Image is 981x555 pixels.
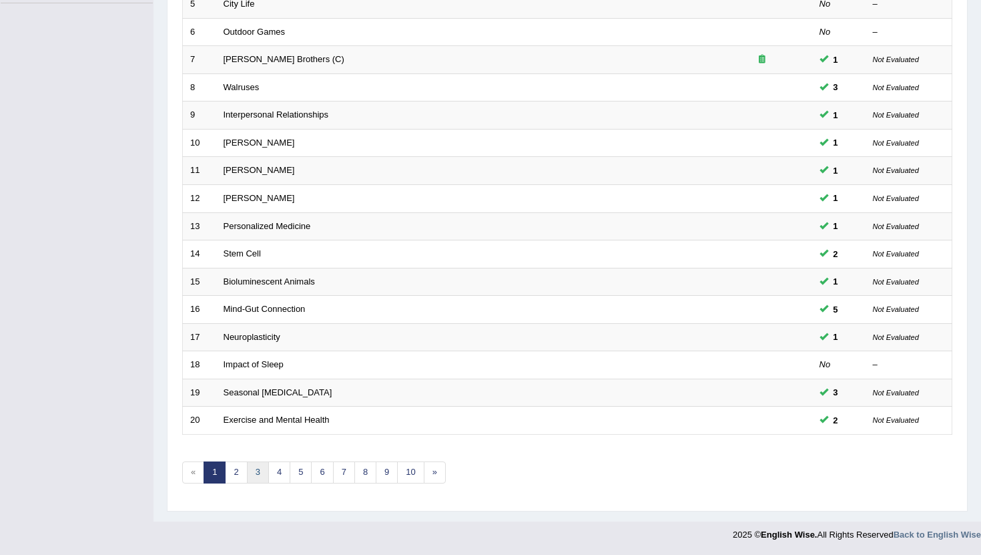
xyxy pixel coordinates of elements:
a: 6 [311,461,333,484]
td: 8 [183,73,216,102]
small: Not Evaluated [873,166,919,174]
a: [PERSON_NAME] [224,165,295,175]
a: 7 [333,461,355,484]
div: 2025 © All Rights Reserved [733,522,981,541]
td: 17 [183,323,216,351]
a: 8 [354,461,376,484]
span: You can still take this question [828,274,844,289]
small: Not Evaluated [873,389,919,397]
a: Interpersonal Relationships [224,110,329,120]
span: You can still take this question [828,219,844,233]
a: Seasonal [MEDICAL_DATA] [224,387,332,397]
a: Outdoor Games [224,27,286,37]
a: 10 [397,461,424,484]
td: 19 [183,379,216,407]
a: [PERSON_NAME] Brothers (C) [224,54,344,64]
small: Not Evaluated [873,83,919,91]
div: – [873,26,945,39]
span: You can still take this question [828,164,844,178]
small: Not Evaluated [873,333,919,341]
td: 12 [183,184,216,212]
a: Back to English Wise [894,530,981,540]
td: 18 [183,351,216,379]
small: Not Evaluated [873,305,919,313]
a: Impact of Sleep [224,359,284,369]
span: You can still take this question [828,191,844,205]
a: » [424,461,446,484]
a: 9 [376,461,398,484]
span: You can still take this question [828,413,844,427]
em: No [820,27,831,37]
small: Not Evaluated [873,222,919,230]
td: 6 [183,18,216,46]
a: 1 [204,461,226,484]
a: [PERSON_NAME] [224,193,295,203]
div: – [873,359,945,371]
a: Walruses [224,82,260,92]
td: 10 [183,129,216,157]
a: 4 [268,461,290,484]
small: Not Evaluated [873,194,919,202]
span: You can still take this question [828,80,844,94]
small: Not Evaluated [873,139,919,147]
small: Not Evaluated [873,111,919,119]
a: Mind-Gut Connection [224,304,306,314]
em: No [820,359,831,369]
td: 9 [183,102,216,130]
span: You can still take this question [828,108,844,122]
strong: English Wise. [761,530,817,540]
a: [PERSON_NAME] [224,138,295,148]
a: 5 [290,461,312,484]
td: 14 [183,240,216,268]
span: You can still take this question [828,303,844,317]
a: 2 [225,461,247,484]
a: Stem Cell [224,248,261,258]
span: « [182,461,204,484]
td: 7 [183,46,216,74]
small: Not Evaluated [873,416,919,424]
span: You can still take this question [828,247,844,261]
small: Not Evaluated [873,278,919,286]
span: You can still take this question [828,385,844,399]
small: Not Evaluated [873,250,919,258]
a: Bioluminescent Animals [224,276,315,287]
td: 15 [183,268,216,296]
td: 11 [183,157,216,185]
a: Neuroplasticity [224,332,280,342]
div: Exam occurring question [719,53,805,66]
td: 20 [183,407,216,435]
span: You can still take this question [828,53,844,67]
td: 13 [183,212,216,240]
a: 3 [247,461,269,484]
td: 16 [183,296,216,324]
span: You can still take this question [828,330,844,344]
span: You can still take this question [828,136,844,150]
a: Personalized Medicine [224,221,311,231]
a: Exercise and Mental Health [224,415,330,425]
small: Not Evaluated [873,55,919,63]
